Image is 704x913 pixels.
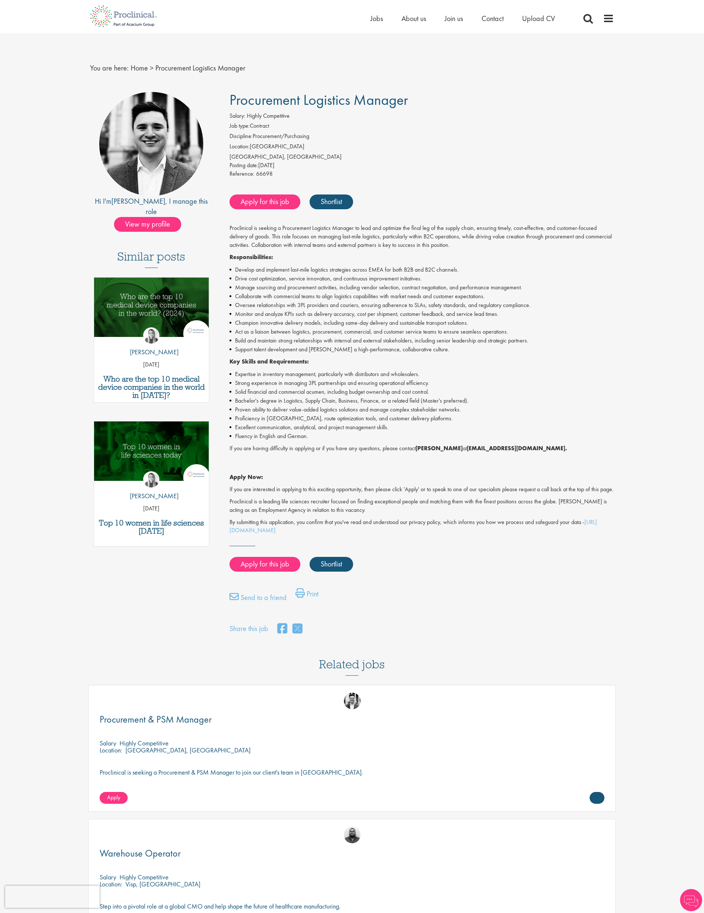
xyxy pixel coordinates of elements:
[415,444,463,452] strong: [PERSON_NAME]
[310,557,353,572] a: Shortlist
[100,715,604,724] a: Procurement & PSM Manager
[230,283,614,292] li: Manage sourcing and procurement activities, including vendor selection, contract negotiation, and...
[344,693,360,709] img: Edward Little
[143,327,159,344] img: Hannah Burke
[230,336,614,345] li: Build and maintain strong relationships with internal and external stakeholders, including senior...
[230,90,408,109] span: Procurement Logistics Manager
[230,122,250,130] label: Job type:
[230,265,614,274] li: Develop and implement last-mile logistics strategies across EMEA for both B2B and B2C channels.
[143,471,159,487] img: Hannah Burke
[120,873,169,881] p: Highly Competitive
[482,14,504,23] a: Contact
[94,421,209,487] a: Link to a post
[296,588,318,603] a: Print
[344,827,360,843] a: Ashley Bennett
[247,112,290,120] span: Highly Competitive
[230,301,614,310] li: Oversee relationships with 3PL providers and couriers, ensuring adherence to SLAs, safety standar...
[230,224,614,535] div: Job description
[230,387,614,396] li: Solid financial and commercial acumen, including budget ownership and cost control.
[94,421,209,481] img: Top 10 women in life sciences today
[120,739,169,747] p: Highly Competitive
[256,170,273,178] span: 66698
[155,63,245,73] span: Procurement Logistics Manager
[230,161,258,169] span: Posting date:
[230,122,614,132] li: Contract
[124,491,179,501] p: [PERSON_NAME]
[100,880,122,888] span: Location:
[230,224,614,249] p: Proclinical is seeking a Procurement Logistics Manager to lead and optimize the final leg of the ...
[522,14,555,23] a: Upload CV
[230,310,614,318] li: Monitor and analyze KPIs such as delivery accuracy, cost per shipment, customer feedback, and ser...
[401,14,426,23] a: About us
[111,196,165,206] a: [PERSON_NAME]
[131,63,148,73] a: breadcrumb link
[230,318,614,327] li: Champion innovative delivery models, including same-day delivery and sustainable transport soluti...
[230,132,253,141] label: Discipline:
[467,444,567,452] strong: [EMAIL_ADDRESS][DOMAIN_NAME].
[230,170,255,178] label: Reference:
[94,361,209,369] p: [DATE]
[230,142,614,153] li: [GEOGRAPHIC_DATA]
[150,63,153,73] span: >
[100,713,212,726] span: Procurement & PSM Manager
[230,623,268,634] label: Share this job
[114,217,181,232] span: View my profile
[100,769,604,776] p: Proclinical is seeking a Procurement & PSM Manager to join our client's team in [GEOGRAPHIC_DATA].
[124,327,179,361] a: Hannah Burke [PERSON_NAME]
[230,423,614,432] li: Excellent communication, analytical, and project management skills.
[230,497,614,514] p: Proclinical is a leading life sciences recruiter focused on finding exceptional people and matchi...
[230,592,287,607] a: Send to a friend
[230,253,273,261] strong: Responsibilities:
[230,444,614,453] p: If you are having difficulty in applying or if you have any questions, please contact at
[230,485,614,494] p: If you are interested in applying to this exciting opportunity, then please click 'Apply' or to s...
[124,347,179,357] p: [PERSON_NAME]
[100,739,116,747] span: Salary
[310,194,353,209] a: Shortlist
[98,375,205,399] a: Who are the top 10 medical device companies in the world in [DATE]?
[107,793,120,801] span: Apply
[100,903,604,910] p: Step into a pivotal role at a global CMO and help shape the future of healthcare manufacturing.
[230,161,614,170] div: [DATE]
[125,880,200,888] p: Visp, [GEOGRAPHIC_DATA]
[230,292,614,301] li: Collaborate with commercial teams to align logistics capabilities with market needs and customer ...
[94,504,209,513] p: [DATE]
[124,471,179,504] a: Hannah Burke [PERSON_NAME]
[90,196,213,217] div: Hi I'm , I manage this role
[100,792,128,804] a: Apply
[230,414,614,423] li: Proficiency in [GEOGRAPHIC_DATA], route optimization tools, and customer delivery platforms.
[680,889,702,911] img: Chatbot
[230,518,614,535] p: By submitting this application, you confirm that you've read and understood our privacy policy, w...
[230,358,309,365] strong: Key Skills and Requirements:
[125,746,251,754] p: [GEOGRAPHIC_DATA], [GEOGRAPHIC_DATA]
[230,345,614,354] li: Support talent development and [PERSON_NAME] a high-performance, collaborative culture.
[90,63,129,73] span: You are here:
[230,153,614,161] div: [GEOGRAPHIC_DATA], [GEOGRAPHIC_DATA]
[100,746,122,754] span: Location:
[230,194,300,209] a: Apply for this job
[230,370,614,379] li: Expertise in inventory management, particularly with distributors and wholesalers.
[100,873,116,881] span: Salary
[98,519,205,535] a: Top 10 women in life sciences [DATE]
[230,557,300,572] a: Apply for this job
[445,14,463,23] a: Join us
[319,640,385,676] h3: Related jobs
[230,405,614,414] li: Proven ability to deliver value-added logistics solutions and manage complex stakeholder networks.
[94,278,209,337] img: Top 10 Medical Device Companies 2024
[230,432,614,441] li: Fluency in English and German.
[230,327,614,336] li: Act as a liaison between logistics, procurement, commercial, and customer service teams to ensure...
[100,847,181,859] span: Warehouse Operator
[230,132,614,142] li: Procurement/Purchasing
[230,396,614,405] li: Bachelor's degree in Logistics, Supply Chain, Business, Finance, or a related field (Master's pre...
[230,379,614,387] li: Strong experience in managing 3PL partnerships and ensuring operational efficiency.
[277,621,287,637] a: share on facebook
[370,14,383,23] a: Jobs
[114,218,189,228] a: View my profile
